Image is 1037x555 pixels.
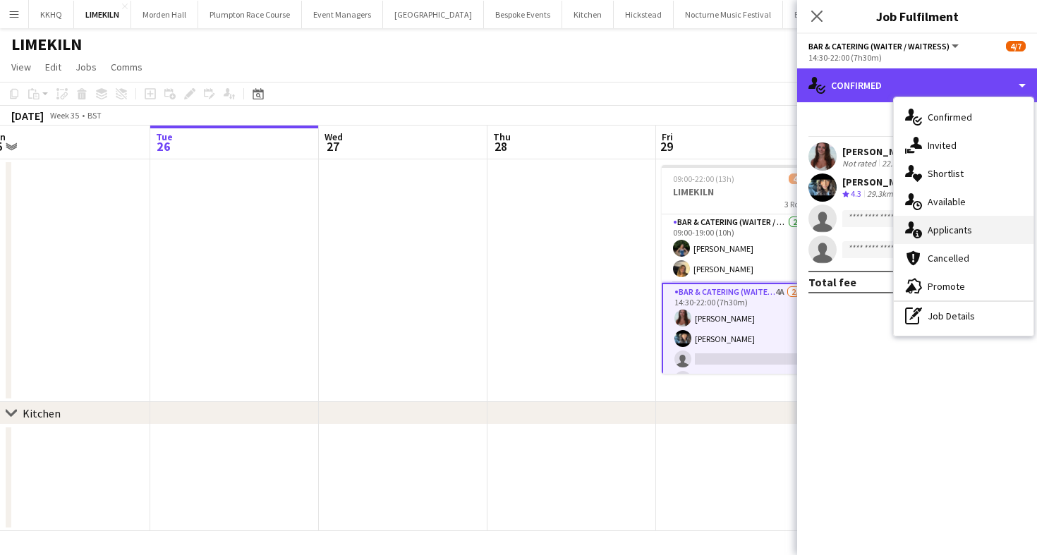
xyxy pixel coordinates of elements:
div: Applicants [894,216,1033,244]
button: Kitchen [562,1,614,28]
a: Comms [105,58,148,76]
span: Week 35 [47,110,82,121]
span: 09:00-22:00 (13h) [673,173,734,184]
div: 22.3km [879,158,911,169]
app-card-role: Bar & Catering (Waiter / waitress)2/209:00-19:00 (10h)[PERSON_NAME][PERSON_NAME] [662,214,820,283]
button: Hickstead [614,1,674,28]
div: 14:30-22:00 (7h30m) [808,52,1026,63]
span: 29 [660,138,673,154]
span: 28 [491,138,511,154]
div: Cancelled [894,244,1033,272]
button: Morden Hall [131,1,198,28]
span: Edit [45,61,61,73]
span: Thu [493,130,511,143]
div: Not rated [842,158,879,169]
span: Comms [111,61,142,73]
div: Promote [894,272,1033,300]
div: Kitchen [23,406,61,420]
div: Job Details [894,302,1033,330]
div: Invited [894,131,1033,159]
button: LIMEKILN [74,1,131,28]
div: [DATE] [11,109,44,123]
a: Edit [40,58,67,76]
div: Available [894,188,1033,216]
h3: Job Fulfilment [797,7,1037,25]
button: Bar & Catering (Waiter / waitress) [808,41,961,51]
h3: LIMEKILN [662,185,820,198]
app-job-card: 09:00-22:00 (13h)4/7LIMEKILN3 RolesBar & Catering (Waiter / waitress)2/209:00-19:00 (10h)[PERSON_... [662,165,820,374]
span: Jobs [75,61,97,73]
a: Jobs [70,58,102,76]
span: Fri [662,130,673,143]
span: 26 [154,138,173,154]
button: [GEOGRAPHIC_DATA] [383,1,484,28]
span: 27 [322,138,343,154]
div: [PERSON_NAME] [842,145,917,158]
button: Nocturne Music Festival [674,1,783,28]
div: 29.3km [864,188,896,200]
button: KKHQ [29,1,74,28]
span: 4/7 [1006,41,1026,51]
span: Wed [325,130,343,143]
button: Plumpton Race Course [198,1,302,28]
span: Tue [156,130,173,143]
div: Total fee [808,275,856,289]
span: View [11,61,31,73]
div: Shortlist [894,159,1033,188]
a: View [6,58,37,76]
button: Events [783,1,830,28]
span: 3 Roles [784,199,808,209]
div: Confirmed [797,68,1037,102]
span: Bar & Catering (Waiter / waitress) [808,41,950,51]
button: Bespoke Events [484,1,562,28]
div: [PERSON_NAME] [842,176,920,188]
div: Confirmed [894,103,1033,131]
app-card-role: Bar & Catering (Waiter / waitress)4A2/414:30-22:00 (7h30m)[PERSON_NAME][PERSON_NAME] [662,283,820,395]
button: Event Managers [302,1,383,28]
span: 4/7 [789,173,808,184]
div: BST [87,110,102,121]
span: 4.3 [851,188,861,199]
h1: LIMEKILN [11,34,82,55]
